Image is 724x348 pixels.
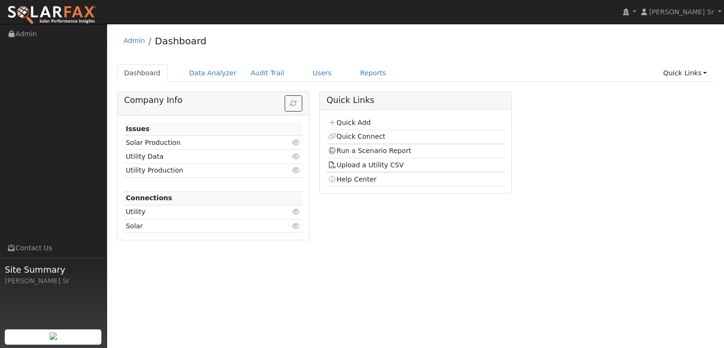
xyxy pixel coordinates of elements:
td: Solar Production [124,136,274,150]
a: Help Center [328,175,377,183]
a: Data Analyzer [182,64,244,82]
img: retrieve [50,332,57,340]
a: Admin [124,37,145,44]
img: SolarFax [7,5,97,25]
td: Solar [124,219,274,233]
a: Quick Links [656,64,714,82]
a: Quick Add [328,119,370,126]
i: Click to view [292,167,301,174]
a: Dashboard [117,64,168,82]
strong: Connections [126,194,172,202]
i: Click to view [292,223,301,229]
i: Click to view [292,208,301,215]
h5: Company Info [124,95,302,105]
span: Site Summary [5,263,102,276]
a: Users [306,64,339,82]
a: Audit Trail [244,64,291,82]
span: [PERSON_NAME] Sr [649,8,714,16]
i: Click to view [292,153,301,160]
td: Utility Production [124,164,274,177]
strong: Issues [126,125,149,133]
td: Utility Data [124,150,274,164]
h5: Quick Links [327,95,505,105]
a: Quick Connect [328,133,385,140]
i: Click to view [292,139,301,146]
td: Utility [124,205,274,219]
a: Upload a Utility CSV [328,161,404,169]
div: [PERSON_NAME] Sr [5,276,102,286]
a: Reports [353,64,393,82]
a: Dashboard [155,35,207,47]
a: Run a Scenario Report [328,147,411,154]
